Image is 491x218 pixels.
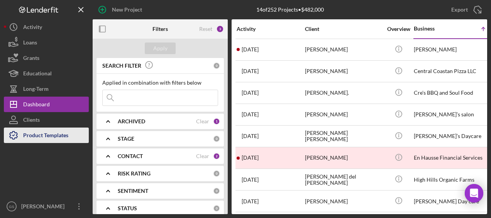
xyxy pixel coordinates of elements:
div: Long-Term [23,81,49,99]
button: Export [444,2,487,17]
button: New Project [93,2,150,17]
button: GS[PERSON_NAME] [4,199,89,214]
button: Loans [4,35,89,50]
div: [PERSON_NAME]’s Daycare [414,126,491,146]
div: Apply [153,43,168,54]
div: Cre's BBQ and Soul Food [414,83,491,103]
div: Grants [23,50,39,68]
div: Client [305,26,382,32]
button: Activity [4,19,89,35]
b: Filters [152,26,168,32]
div: [PERSON_NAME] [PERSON_NAME] [305,126,382,146]
time: 2025-08-08 01:03 [242,68,259,74]
div: Product Templates [23,128,68,145]
button: Grants [4,50,89,66]
div: Loans [23,35,37,52]
div: 3 [216,25,224,33]
b: CONTACT [118,153,143,159]
div: Dashboard [23,97,50,114]
button: Long-Term [4,81,89,97]
div: Business [414,26,452,32]
div: Overview [384,26,413,32]
time: 2025-07-24 17:57 [242,90,259,96]
div: [PERSON_NAME] [414,39,491,60]
div: [PERSON_NAME] [305,104,382,125]
div: En Hausse Financial Services [414,148,491,168]
button: Apply [145,43,176,54]
div: Activity [23,19,42,37]
time: 2024-10-08 05:05 [242,111,259,118]
div: Applied in combination with filters below [102,80,218,86]
div: [PERSON_NAME]’s salon [414,104,491,125]
div: 14 of 252 Projects • $482,000 [256,7,324,13]
div: Reset [199,26,212,32]
div: Clients [23,112,40,129]
div: Central Coastan Pizza LLC [414,61,491,82]
div: Clear [196,118,209,124]
time: 2025-03-11 17:28 [242,198,259,204]
div: 0 [213,135,220,142]
time: 2025-06-16 18:03 [242,177,259,183]
div: 0 [213,62,220,69]
div: [PERSON_NAME] [305,148,382,168]
div: 0 [213,205,220,212]
div: Activity [237,26,304,32]
b: RISK RATING [118,170,151,177]
time: 2024-09-08 22:41 [242,133,259,139]
div: 1 [213,118,220,125]
b: SEARCH FILTER [102,63,141,69]
time: 2025-08-07 21:53 [242,155,259,161]
div: [PERSON_NAME] del [PERSON_NAME] [305,169,382,190]
b: STAGE [118,136,134,142]
b: STATUS [118,205,137,211]
b: ARCHIVED [118,118,145,124]
div: [PERSON_NAME] [19,199,69,216]
b: SENTIMENT [118,188,148,194]
div: Clear [196,153,209,159]
button: Educational [4,66,89,81]
div: Export [451,2,468,17]
button: Dashboard [4,97,89,112]
button: Product Templates [4,128,89,143]
button: Clients [4,112,89,128]
div: 0 [213,170,220,177]
div: Open Intercom Messenger [465,184,483,203]
div: [PERSON_NAME] [305,61,382,82]
div: Educational [23,66,52,83]
div: [PERSON_NAME]. [305,83,382,103]
div: New Project [112,2,142,17]
time: 2025-07-07 22:16 [242,46,259,53]
div: 2 [213,153,220,160]
div: [PERSON_NAME] [305,191,382,211]
div: [PERSON_NAME] [305,39,382,60]
div: [PERSON_NAME] Day care [414,191,491,211]
div: 0 [213,187,220,194]
div: High Hills Organic Farms [414,169,491,190]
text: GS [9,204,14,209]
